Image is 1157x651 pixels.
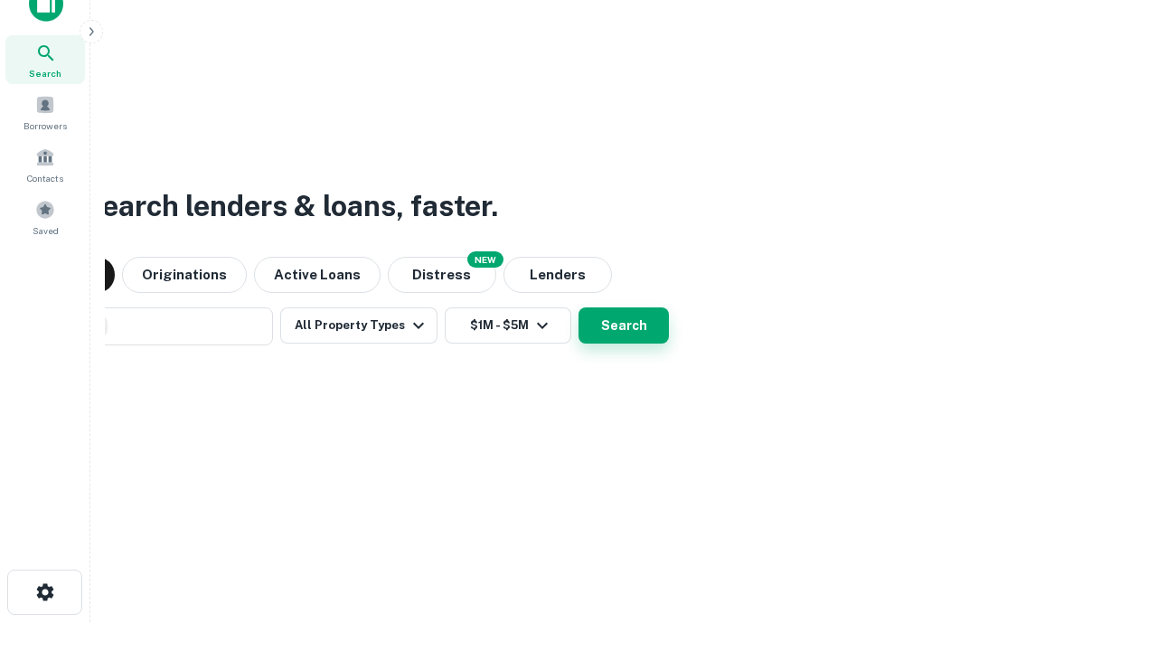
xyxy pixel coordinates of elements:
div: NEW [467,251,503,268]
button: Lenders [503,257,612,293]
span: Contacts [27,171,63,185]
span: Borrowers [24,118,67,133]
button: Search distressed loans with lien and other non-mortgage details. [388,257,496,293]
button: All Property Types [280,307,437,344]
span: Saved [33,223,59,238]
iframe: Chat Widget [1067,506,1157,593]
a: Borrowers [5,88,85,137]
span: Search [29,66,61,80]
button: Search [578,307,669,344]
button: $1M - $5M [445,307,571,344]
a: Search [5,35,85,84]
button: Originations [122,257,247,293]
a: Saved [5,193,85,241]
button: Active Loans [254,257,381,293]
a: Contacts [5,140,85,189]
h3: Search lenders & loans, faster. [82,184,498,228]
